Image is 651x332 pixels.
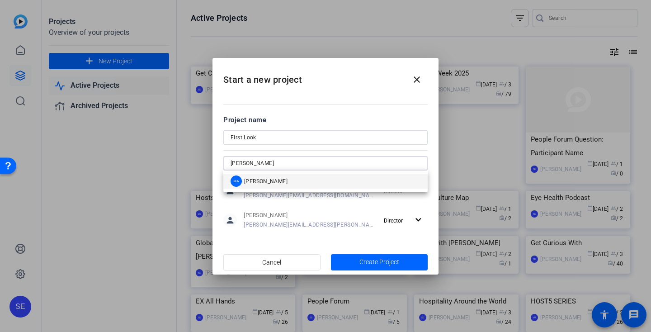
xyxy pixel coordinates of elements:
span: [PERSON_NAME] [244,178,288,185]
span: [PERSON_NAME][EMAIL_ADDRESS][PERSON_NAME][DOMAIN_NAME] [244,221,373,228]
span: Director [384,218,403,224]
span: Cancel [262,254,281,271]
button: Create Project [331,254,428,270]
div: MA [231,175,242,187]
mat-icon: close [411,74,422,85]
input: Enter Project Name [231,132,420,143]
span: Create Project [359,257,399,267]
mat-icon: expand_more [413,214,424,226]
div: Project name [223,115,428,125]
span: [PERSON_NAME][EMAIL_ADDRESS][DOMAIN_NAME] [244,192,373,199]
mat-icon: person [223,213,237,227]
button: Cancel [223,254,321,270]
button: Director [380,212,428,228]
span: [PERSON_NAME] [244,212,373,219]
input: Add others: Type email or team members name [231,158,420,169]
h2: Start a new project [212,58,439,95]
